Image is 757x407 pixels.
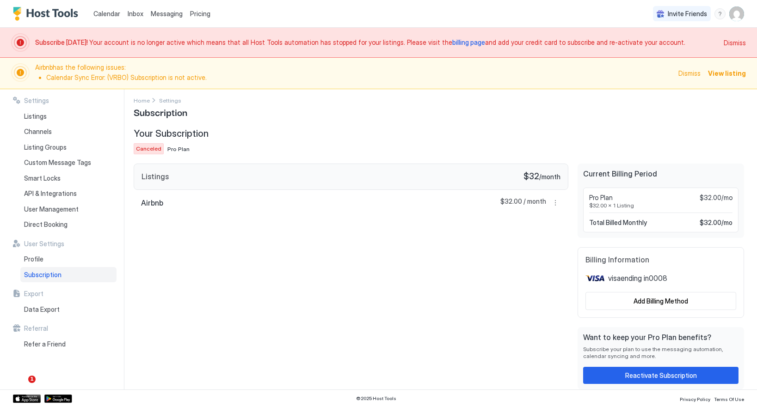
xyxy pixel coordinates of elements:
[20,109,117,124] a: Listings
[24,97,49,105] span: Settings
[24,174,61,182] span: Smart Locks
[134,128,209,140] span: Your Subscription
[151,10,183,18] span: Messaging
[24,112,47,121] span: Listings
[550,197,561,208] div: menu
[589,194,613,202] span: Pro Plan
[134,95,150,105] a: Home
[20,267,117,283] a: Subscription
[35,38,89,46] span: Subscribe [DATE]!
[142,172,169,181] span: Listings
[134,95,150,105] div: Breadcrumb
[700,194,732,202] span: $32.00/mo
[678,68,701,78] div: Dismiss
[20,155,117,170] a: Custom Message Tags
[159,97,181,104] span: Settings
[159,95,181,105] a: Settings
[668,10,707,18] span: Invite Friends
[625,371,697,380] div: Reactivate Subscription
[20,336,117,352] a: Refer a Friend
[151,9,183,18] a: Messaging
[724,38,746,48] div: Dismiss
[167,146,190,152] span: Pro Plan
[24,240,64,248] span: User Settings
[583,169,739,178] span: Current Billing Period
[24,255,43,263] span: Profile
[93,10,120,18] span: Calendar
[500,197,546,208] span: $32.00 / month
[585,255,736,264] span: Billing Information
[20,186,117,201] a: API & Integrations
[159,95,181,105] div: Breadcrumb
[134,105,187,119] span: Subscription
[190,10,210,18] span: Pricing
[24,205,79,213] span: User Management
[20,124,117,140] a: Channels
[20,170,117,186] a: Smart Locks
[134,97,150,104] span: Home
[136,145,161,153] span: Canceled
[550,197,561,208] button: More options
[714,394,744,403] a: Terms Of Use
[13,395,41,403] a: App Store
[452,38,485,46] a: billing page
[714,396,744,402] span: Terms Of Use
[28,376,36,383] span: 1
[583,333,739,342] span: Want to keep your Pro Plan benefits?
[24,220,68,229] span: Direct Booking
[589,202,732,209] span: $32.00 x 1 Listing
[714,8,726,19] div: menu
[44,395,72,403] a: Google Play Store
[13,7,82,21] a: Host Tools Logo
[20,251,117,267] a: Profile
[583,367,739,384] button: Reactivate Subscription
[24,340,66,348] span: Refer a Friend
[128,9,143,18] a: Inbox
[35,63,673,83] span: Airbnb has the following issues:
[20,201,117,217] a: User Management
[589,219,647,227] span: Total Billed Monthly
[35,38,718,47] span: Your account is no longer active which means that all Host Tools automation has stopped for your ...
[24,305,60,314] span: Data Export
[20,140,117,155] a: Listing Groups
[608,273,667,283] span: visa ending in 0008
[680,394,710,403] a: Privacy Policy
[24,158,91,167] span: Custom Message Tags
[46,73,673,82] li: Calendar Sync Error: (VRBO) Subscription is not active.
[20,302,117,317] a: Data Export
[708,68,746,78] div: View listing
[24,143,67,152] span: Listing Groups
[680,396,710,402] span: Privacy Policy
[729,6,744,21] div: User profile
[24,290,43,298] span: Export
[585,292,736,310] button: Add Billing Method
[356,395,396,401] span: © 2025 Host Tools
[634,296,688,306] div: Add Billing Method
[585,272,604,285] img: visa
[141,198,163,207] span: Airbnb
[20,217,117,232] a: Direct Booking
[700,219,732,227] span: $32.00 / mo
[539,173,560,181] span: / month
[9,376,31,398] iframe: To enrich screen reader interactions, please activate Accessibility in Grammarly extension settings
[24,271,62,279] span: Subscription
[24,128,52,136] span: Channels
[583,346,739,359] span: Subscribe your plan to use the messaging automation, calendar syncing and more.
[24,324,48,333] span: Referral
[93,9,120,18] a: Calendar
[24,189,77,198] span: API & Integrations
[523,171,539,182] span: $32
[128,10,143,18] span: Inbox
